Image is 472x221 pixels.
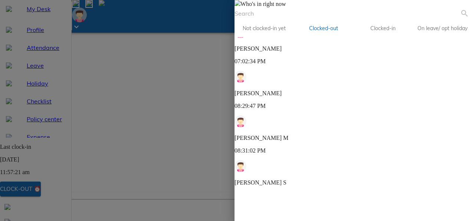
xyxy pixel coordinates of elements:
[235,90,472,97] p: [PERSON_NAME]
[235,45,472,52] p: [PERSON_NAME]
[298,24,349,33] span: Clocked-out
[235,160,246,172] img: weLlBVrZJxSdAAAAABJRU5ErkJggg==
[417,24,468,33] span: On leave/ opt holiday
[240,1,286,7] span: Who's in right now
[235,103,472,109] p: 08:29:47 PM
[235,71,246,83] img: weLlBVrZJxSdAAAAABJRU5ErkJggg==
[235,135,472,141] p: [PERSON_NAME] M
[235,7,460,19] input: Search
[235,58,472,65] p: 07:02:34 PM
[235,147,472,154] p: 08:31:02 PM
[358,24,408,33] span: Clocked-in
[235,115,246,127] img: weLlBVrZJxSdAAAAABJRU5ErkJggg==
[239,24,289,33] span: Not clocked-in yet
[235,179,472,186] p: [PERSON_NAME] S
